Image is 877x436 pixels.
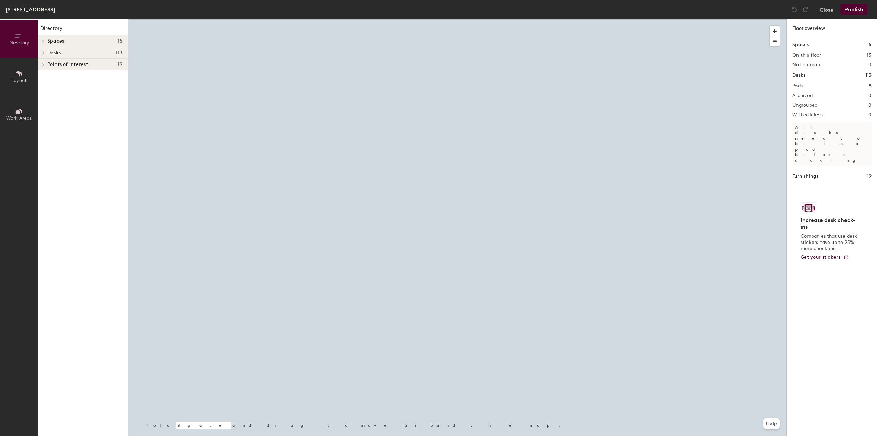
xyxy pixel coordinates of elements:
[840,4,867,15] button: Publish
[38,25,128,35] h1: Directory
[5,5,55,14] div: [STREET_ADDRESS]
[792,83,803,89] h2: Pods
[47,62,88,67] span: Points of interest
[118,38,122,44] span: 15
[47,50,61,56] span: Desks
[8,40,29,46] span: Directory
[792,93,813,98] h2: Archived
[801,233,859,252] p: Companies that use desk stickers have up to 25% more check-ins.
[867,173,872,180] h1: 19
[11,78,27,83] span: Layout
[116,50,122,56] span: 113
[792,52,822,58] h2: On this floor
[867,41,872,48] h1: 15
[801,254,841,260] span: Get your stickers
[47,38,64,44] span: Spaces
[118,62,122,67] span: 19
[791,6,798,13] img: Undo
[801,217,859,231] h4: Increase desk check-ins
[802,6,809,13] img: Redo
[792,173,818,180] h1: Furnishings
[865,72,872,79] h1: 113
[792,62,820,68] h2: Not on map
[792,112,824,118] h2: With stickers
[820,4,833,15] button: Close
[868,103,872,108] h2: 0
[792,103,818,108] h2: Ungrouped
[869,83,872,89] h2: 8
[868,112,872,118] h2: 0
[6,115,32,121] span: Work Areas
[792,72,805,79] h1: Desks
[868,62,872,68] h2: 0
[868,93,872,98] h2: 0
[792,122,872,166] p: All desks need to be in a pod before saving
[792,41,809,48] h1: Spaces
[763,418,780,429] button: Help
[801,255,849,260] a: Get your stickers
[787,19,877,35] h1: Floor overview
[801,202,816,214] img: Sticker logo
[867,52,872,58] h2: 15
